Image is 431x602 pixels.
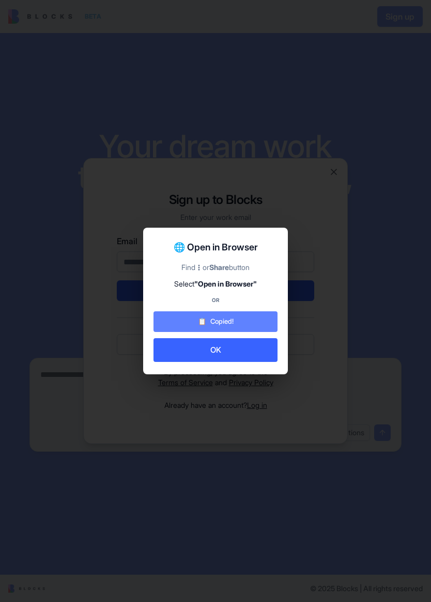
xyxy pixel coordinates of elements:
[153,262,278,273] div: Find or button
[153,240,278,254] h2: 🌐 Open in Browser
[153,311,278,332] button: 📋 Copied!
[210,316,234,327] span: Copied!
[195,263,203,272] strong: ⋮
[153,338,278,362] button: OK
[209,263,229,272] strong: Share
[153,279,278,289] div: Select
[212,297,220,303] strong: OR
[198,316,206,327] span: 📋
[194,279,257,288] strong: "Open in Browser"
